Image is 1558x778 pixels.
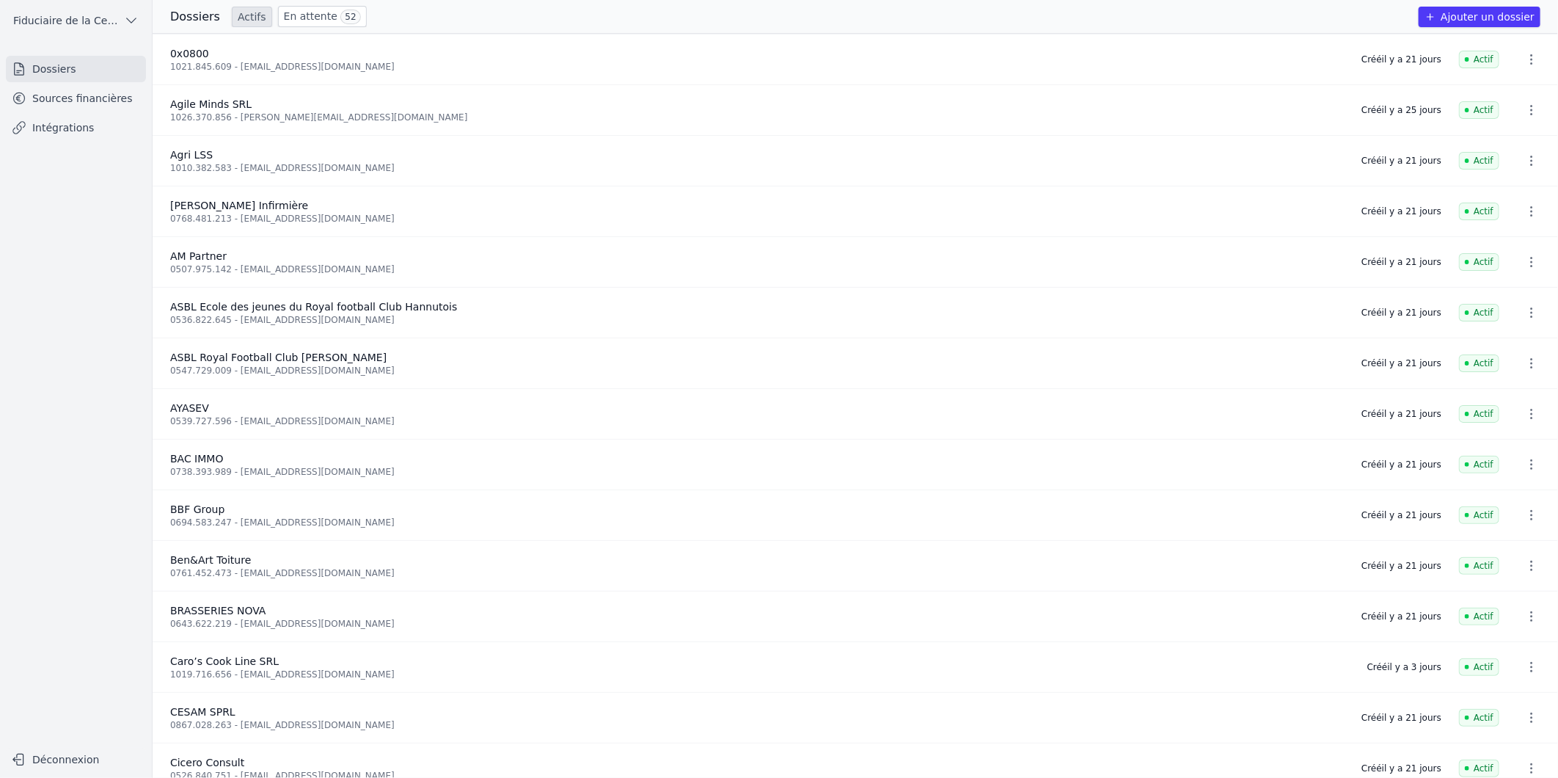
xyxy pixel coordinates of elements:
span: Actif [1459,101,1499,119]
span: ASBL Royal Football Club [PERSON_NAME] [170,352,387,363]
span: Actif [1459,152,1499,170]
div: 0761.452.473 - [EMAIL_ADDRESS][DOMAIN_NAME] [170,567,1344,579]
div: 0738.393.989 - [EMAIL_ADDRESS][DOMAIN_NAME] [170,466,1344,478]
span: Actif [1459,658,1499,676]
span: Actif [1459,608,1499,625]
div: 1010.382.583 - [EMAIL_ADDRESS][DOMAIN_NAME] [170,162,1344,174]
div: 0867.028.263 - [EMAIL_ADDRESS][DOMAIN_NAME] [170,719,1344,731]
a: Sources financières [6,85,146,112]
div: 1021.845.609 - [EMAIL_ADDRESS][DOMAIN_NAME] [170,61,1344,73]
span: Actif [1459,506,1499,524]
div: 0643.622.219 - [EMAIL_ADDRESS][DOMAIN_NAME] [170,618,1344,630]
a: Dossiers [6,56,146,82]
button: Ajouter un dossier [1419,7,1540,27]
span: AYASEV [170,402,209,414]
div: 1019.716.656 - [EMAIL_ADDRESS][DOMAIN_NAME] [170,669,1350,680]
span: Cicero Consult [170,757,244,768]
div: Créé il y a 21 jours [1361,54,1441,65]
span: BRASSERIES NOVA [170,605,266,617]
a: Actifs [232,7,272,27]
button: Fiduciaire de la Cense & Associés [6,9,146,32]
a: Intégrations [6,114,146,141]
div: Créé il y a 21 jours [1361,509,1441,521]
span: Actif [1459,253,1499,271]
span: Ben&Art Toiture [170,554,251,566]
div: Créé il y a 21 jours [1361,256,1441,268]
div: Créé il y a 21 jours [1361,763,1441,774]
div: 0536.822.645 - [EMAIL_ADDRESS][DOMAIN_NAME] [170,314,1344,326]
span: Actif [1459,355,1499,372]
span: CESAM SPRL [170,706,235,718]
h3: Dossiers [170,8,220,26]
span: Agile Minds SRL [170,98,252,110]
div: 0768.481.213 - [EMAIL_ADDRESS][DOMAIN_NAME] [170,213,1344,225]
div: 1026.370.856 - [PERSON_NAME][EMAIL_ADDRESS][DOMAIN_NAME] [170,112,1344,123]
span: Actif [1459,51,1499,68]
span: BAC IMMO [170,453,223,465]
span: Actif [1459,557,1499,575]
div: Créé il y a 21 jours [1361,357,1441,369]
div: Créé il y a 21 jours [1361,459,1441,470]
div: Créé il y a 21 jours [1361,408,1441,420]
a: En attente 52 [278,6,367,27]
div: Créé il y a 21 jours [1361,206,1441,217]
span: Actif [1459,203,1499,220]
div: 0539.727.596 - [EMAIL_ADDRESS][DOMAIN_NAME] [170,415,1344,427]
span: AM Partner [170,250,227,262]
div: 0507.975.142 - [EMAIL_ADDRESS][DOMAIN_NAME] [170,263,1344,275]
span: Actif [1459,456,1499,473]
button: Déconnexion [6,748,146,771]
span: Actif [1459,760,1499,777]
div: Créé il y a 21 jours [1361,307,1441,319]
span: Fiduciaire de la Cense & Associés [13,13,118,28]
span: ASBL Ecole des jeunes du Royal football Club Hannutois [170,301,457,313]
div: 0694.583.247 - [EMAIL_ADDRESS][DOMAIN_NAME] [170,517,1344,528]
span: Agri LSS [170,149,213,161]
span: Actif [1459,709,1499,727]
div: Créé il y a 21 jours [1361,155,1441,167]
div: 0547.729.009 - [EMAIL_ADDRESS][DOMAIN_NAME] [170,365,1344,377]
span: 52 [340,10,360,24]
span: Caro’s Cook Line SRL [170,655,279,667]
span: 0x0800 [170,48,209,59]
span: Actif [1459,304,1499,321]
span: BBF Group [170,503,224,515]
span: [PERSON_NAME] Infirmière [170,200,308,211]
div: Créé il y a 21 jours [1361,611,1441,622]
div: Créé il y a 21 jours [1361,712,1441,724]
div: Créé il y a 3 jours [1367,661,1441,673]
div: Créé il y a 25 jours [1361,104,1441,116]
div: Créé il y a 21 jours [1361,560,1441,572]
span: Actif [1459,405,1499,423]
